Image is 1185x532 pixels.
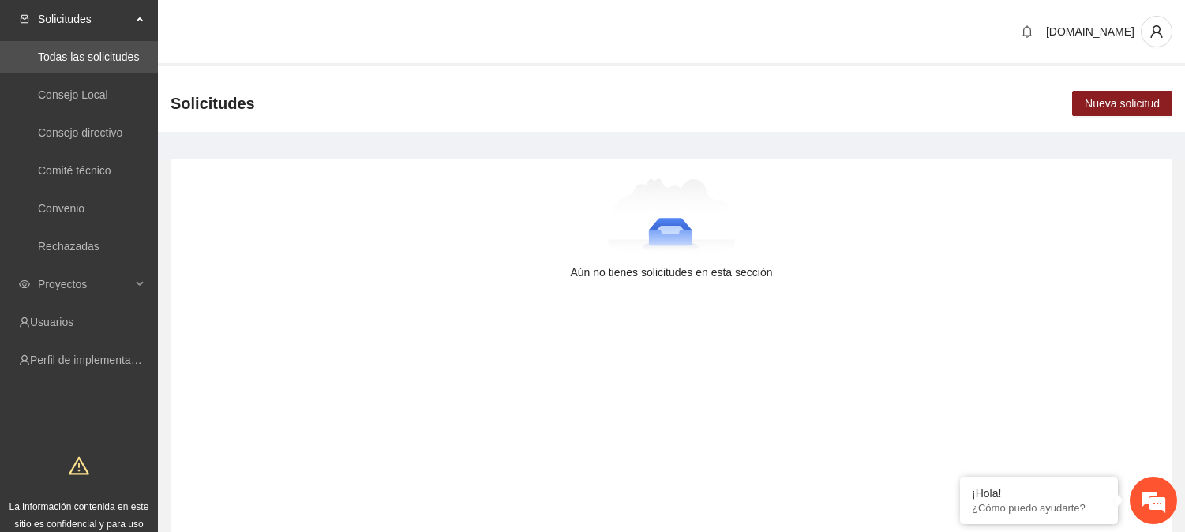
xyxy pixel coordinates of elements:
[38,51,139,63] a: Todas las solicitudes
[38,3,131,35] span: Solicitudes
[972,487,1106,500] div: ¡Hola!
[1142,24,1172,39] span: user
[607,178,736,257] img: Aún no tienes solicitudes en esta sección
[19,13,30,24] span: inbox
[19,279,30,290] span: eye
[30,354,153,366] a: Perfil de implementadora
[30,316,73,328] a: Usuarios
[1014,19,1040,44] button: bell
[38,240,99,253] a: Rechazadas
[1085,95,1160,112] span: Nueva solicitud
[972,502,1106,514] p: ¿Cómo puedo ayudarte?
[1046,25,1134,38] span: [DOMAIN_NAME]
[38,268,131,300] span: Proyectos
[38,202,84,215] a: Convenio
[38,164,111,177] a: Comité técnico
[1072,91,1172,116] button: Nueva solicitud
[196,264,1147,281] div: Aún no tienes solicitudes en esta sección
[1015,25,1039,38] span: bell
[38,126,122,139] a: Consejo directivo
[171,91,255,116] span: Solicitudes
[69,455,89,476] span: warning
[1141,16,1172,47] button: user
[38,88,108,101] a: Consejo Local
